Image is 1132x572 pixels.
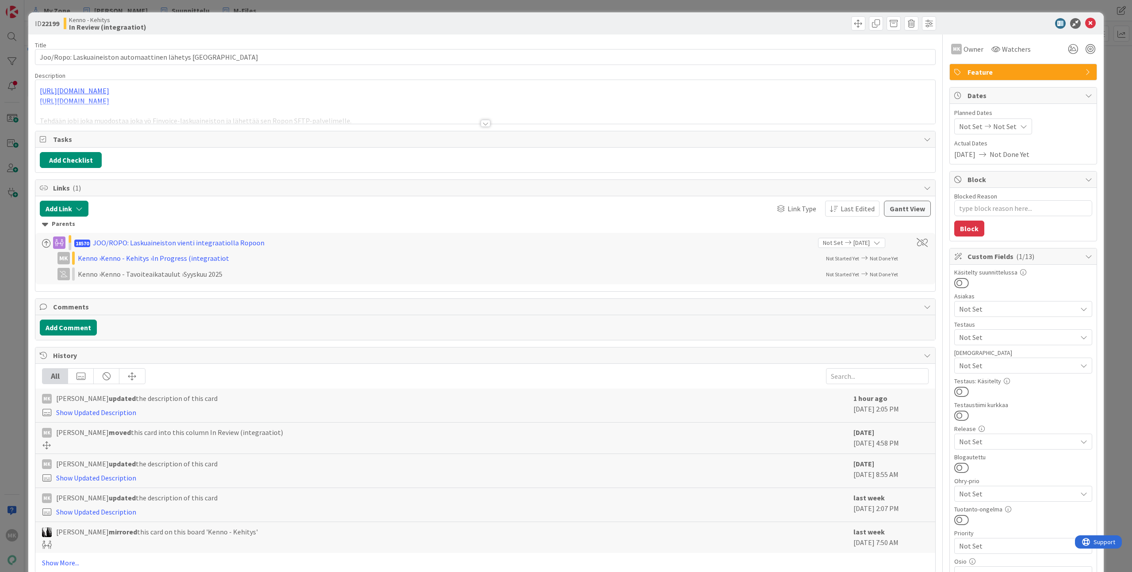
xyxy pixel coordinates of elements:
span: Links [53,183,919,193]
a: [URL][DOMAIN_NAME] [40,96,109,105]
div: Priority [954,530,1092,536]
span: Last Edited [841,203,875,214]
span: Support [19,1,40,12]
b: updated [109,459,136,468]
span: Not Set [959,436,1077,447]
div: [DATE] 2:07 PM [853,492,929,517]
span: Description [35,72,65,80]
b: updated [109,394,136,403]
div: [DEMOGRAPHIC_DATA] [954,350,1092,356]
span: Not Set [959,540,1072,552]
button: Add Link [40,201,88,217]
span: 18570 [74,240,90,247]
div: Ohry-prio [954,478,1092,484]
div: All [42,369,68,384]
span: Actual Dates [954,139,1092,148]
div: MK [42,493,52,503]
div: Parents [42,219,929,229]
span: Not Set [959,488,1072,500]
span: History [53,350,919,361]
span: [PERSON_NAME] the description of this card [56,492,218,503]
div: [DATE] 2:05 PM [853,393,929,418]
b: updated [109,493,136,502]
div: Kenno › Kenno - Tavoiteaikataulut › Syyskuu 2025 [78,269,308,279]
span: Not Done Yet [870,271,898,278]
div: Release [954,426,1092,432]
b: 22199 [42,19,59,28]
input: type card name here... [35,49,936,65]
label: Title [35,41,46,49]
b: In Review (integraatiot) [69,23,146,31]
span: Not Started Yet [826,255,859,262]
b: last week [853,493,885,502]
div: [DATE] 4:58 PM [853,427,929,449]
span: Not Set [959,360,1077,371]
span: [PERSON_NAME] the description of this card [56,458,218,469]
span: Not Set [993,121,1017,132]
span: Link Type [788,203,816,214]
span: Kenno - Kehitys [69,16,146,23]
span: Tasks [53,134,919,145]
div: MK [951,44,962,54]
div: [DATE] 8:55 AM [853,458,929,483]
b: moved [109,428,131,437]
span: Owner [964,44,983,54]
b: [DATE] [853,459,874,468]
span: Not Done Yet [990,149,1029,160]
div: JOO/ROPO: Laskuaineiston vienti integraatiolla Ropoon [93,237,264,248]
button: Add Checklist [40,152,102,168]
div: Käsitelty suunnittelussa [954,269,1092,275]
div: Testaus [954,321,1092,328]
div: MK [57,252,70,264]
button: Block [954,221,984,236]
div: MK [42,428,52,438]
div: Blogautettu [954,454,1092,460]
button: Last Edited [825,201,880,217]
img: KV [42,527,52,537]
div: Testaus: Käsitelty [954,378,1092,384]
span: Not Set [959,304,1077,314]
button: Gantt View [884,201,931,217]
span: Custom Fields [968,251,1081,262]
div: MK [42,394,52,404]
span: Watchers [1002,44,1031,54]
span: Block [968,174,1081,185]
a: Show More... [42,557,929,568]
span: [PERSON_NAME] this card on this board 'Kenno - Kehitys' [56,526,258,537]
a: Show Updated Description [56,408,136,417]
span: ( 1 ) [73,183,81,192]
a: Show Updated Description [56,507,136,516]
span: Not Set [823,238,843,248]
div: MK [42,459,52,469]
span: Comments [53,301,919,312]
span: ID [35,18,59,29]
span: [PERSON_NAME] the description of this card [56,393,218,404]
span: [DATE] [853,238,870,248]
input: Search... [826,368,929,384]
b: mirrored [109,527,137,536]
div: Asiakas [954,293,1092,299]
span: Not Set [959,332,1077,343]
span: Not Done Yet [870,255,898,262]
span: ( 1/13 ) [1016,252,1034,261]
span: Not Started Yet [826,271,859,278]
span: Dates [968,90,1081,101]
span: Not Set [959,121,983,132]
span: [PERSON_NAME] this card into this column In Review (integraatiot) [56,427,283,438]
b: 1 hour ago [853,394,887,403]
b: last week [853,527,885,536]
a: [URL][DOMAIN_NAME] [40,86,109,95]
div: Osio [954,558,1092,564]
span: Feature [968,67,1081,77]
div: [DATE] 7:50 AM [853,526,929,549]
button: Add Comment [40,320,97,336]
a: Show Updated Description [56,473,136,482]
div: Tuotanto-ongelma [954,506,1092,512]
span: Planned Dates [954,108,1092,118]
div: Kenno › Kenno - Kehitys › In Progress (integraatiot [78,253,308,263]
label: Blocked Reason [954,192,997,200]
span: [DATE] [954,149,975,160]
div: Testaustiimi kurkkaa [954,402,1092,408]
b: [DATE] [853,428,874,437]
